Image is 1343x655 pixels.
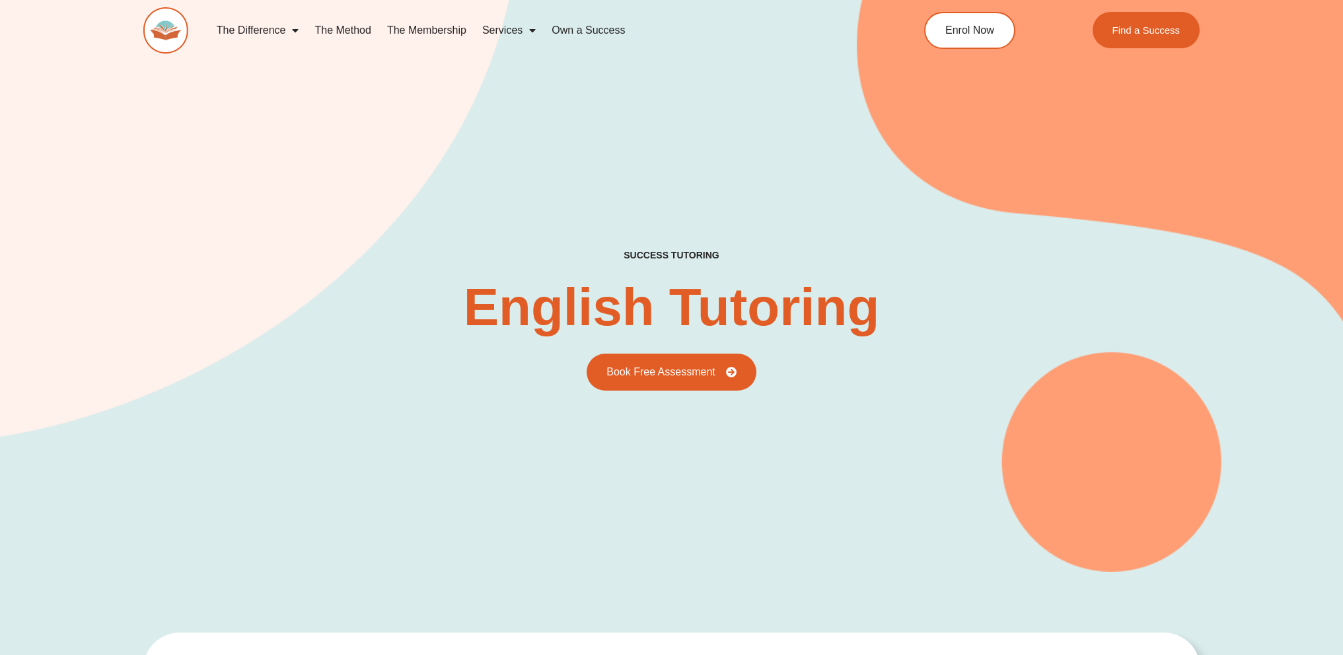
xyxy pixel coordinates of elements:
a: The Difference [209,15,307,46]
span: Find a Success [1112,25,1180,35]
a: Services [474,15,544,46]
h2: English Tutoring [464,281,880,334]
a: Find a Success [1093,12,1200,48]
a: The Method [307,15,379,46]
a: Enrol Now [924,12,1015,49]
a: Book Free Assessment [587,354,756,391]
a: The Membership [379,15,474,46]
nav: Menu [209,15,864,46]
span: Enrol Now [945,25,994,36]
a: Own a Success [544,15,633,46]
h2: success tutoring [624,249,719,261]
span: Book Free Assessment [606,367,715,377]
